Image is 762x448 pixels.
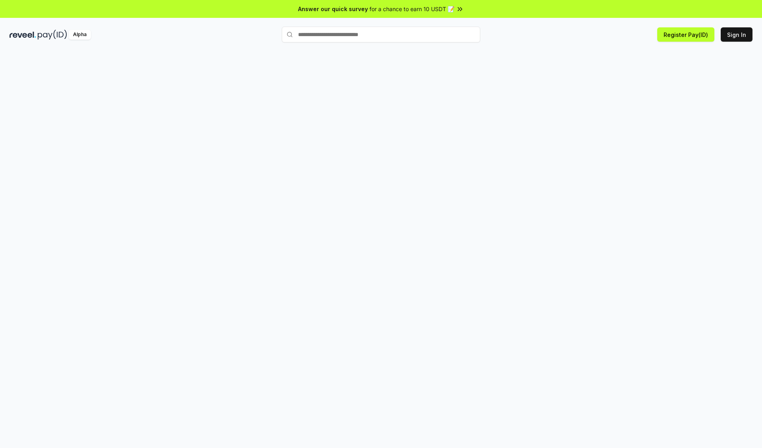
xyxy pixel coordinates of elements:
img: reveel_dark [10,30,36,40]
button: Sign In [721,27,752,42]
span: for a chance to earn 10 USDT 📝 [369,5,454,13]
img: pay_id [38,30,67,40]
button: Register Pay(ID) [657,27,714,42]
span: Answer our quick survey [298,5,368,13]
div: Alpha [69,30,91,40]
